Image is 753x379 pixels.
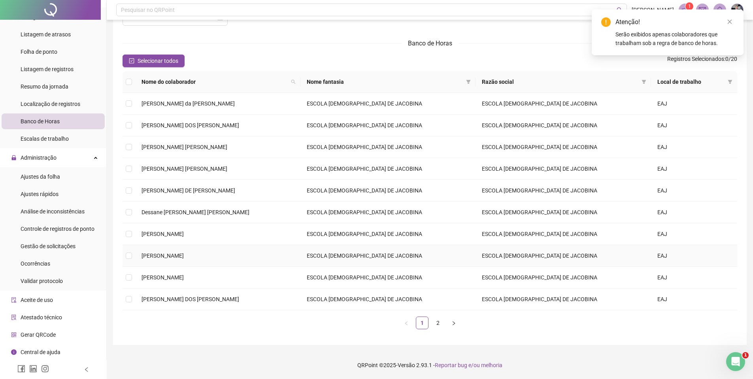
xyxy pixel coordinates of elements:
td: ESCOLA [DEMOGRAPHIC_DATA] DE JACOBINA [300,136,476,158]
div: Serão exibidos apenas colaboradores que trabalham sob a regra de banco de horas. [615,30,734,47]
span: Local de trabalho [657,77,725,86]
td: ESCOLA [DEMOGRAPHIC_DATA] DE JACOBINA [476,93,651,115]
td: ESCOLA [DEMOGRAPHIC_DATA] DE JACOBINA [476,115,651,136]
span: exclamation-circle [601,17,611,27]
span: Validar protocolo [21,278,63,284]
span: filter [728,79,732,84]
td: ESCOLA [DEMOGRAPHIC_DATA] DE JACOBINA [300,115,476,136]
span: Aceite de uso [21,297,53,303]
span: Dessane [PERSON_NAME] [PERSON_NAME] [142,209,249,215]
button: right [447,317,460,329]
td: ESCOLA [DEMOGRAPHIC_DATA] DE JACOBINA [300,93,476,115]
span: Administração [21,155,57,161]
span: Resumo da jornada [21,83,68,90]
span: [PERSON_NAME] DOS [PERSON_NAME] [142,122,239,128]
span: [PERSON_NAME] [PERSON_NAME] [142,144,227,150]
td: ESCOLA [DEMOGRAPHIC_DATA] DE JACOBINA [300,288,476,310]
td: ESCOLA [DEMOGRAPHIC_DATA] DE JACOBINA [476,158,651,180]
span: Banco de Horas [21,118,60,124]
span: Escalas de trabalho [21,136,69,142]
span: close [727,19,732,25]
td: ESCOLA [DEMOGRAPHIC_DATA] DE JACOBINA [300,158,476,180]
span: Folha de ponto [21,49,57,55]
td: ESCOLA [DEMOGRAPHIC_DATA] DE JACOBINA [476,136,651,158]
span: search [291,79,296,84]
span: Ajustes da folha [21,173,60,180]
span: [PERSON_NAME] da [PERSON_NAME] [142,100,235,107]
span: to [168,15,175,21]
span: notification [681,6,689,13]
td: ESCOLA [DEMOGRAPHIC_DATA] DE JACOBINA [300,267,476,288]
td: ESCOLA [DEMOGRAPHIC_DATA] DE JACOBINA [476,202,651,223]
td: ESCOLA [DEMOGRAPHIC_DATA] DE JACOBINA [476,223,651,245]
span: Controle de registros de ponto [21,226,94,232]
span: Listagem de registros [21,66,74,72]
span: [PERSON_NAME] DE [PERSON_NAME] [142,187,235,194]
span: Reportar bug e/ou melhoria [435,362,502,368]
li: 1 [416,317,428,329]
span: [PERSON_NAME] [142,253,184,259]
td: EAJ [651,93,737,115]
span: [PERSON_NAME] [PERSON_NAME] [142,166,227,172]
td: EAJ [651,223,737,245]
td: ESCOLA [DEMOGRAPHIC_DATA] DE JACOBINA [300,180,476,202]
span: search [617,7,623,13]
span: bell [716,6,723,13]
span: Versão [398,362,415,368]
span: Central de ajuda [21,349,60,355]
td: EAJ [651,288,737,310]
span: left [404,321,409,326]
span: Listagem de atrasos [21,31,71,38]
td: ESCOLA [DEMOGRAPHIC_DATA] DE JACOBINA [300,245,476,267]
span: 1 [742,352,749,358]
span: [PERSON_NAME] [142,231,184,237]
span: Atestado técnico [21,314,62,321]
td: EAJ [651,136,737,158]
span: [PERSON_NAME] [632,6,674,14]
td: ESCOLA [DEMOGRAPHIC_DATA] DE JACOBINA [300,223,476,245]
td: EAJ [651,180,737,202]
button: Selecionar todos [123,55,185,67]
li: Página anterior [400,317,413,329]
span: Análise de inconsistências [21,208,85,215]
span: Ajustes rápidos [21,191,59,197]
span: 1 [688,4,691,9]
div: Atenção! [615,17,734,27]
td: ESCOLA [DEMOGRAPHIC_DATA] DE JACOBINA [476,180,651,202]
td: ESCOLA [DEMOGRAPHIC_DATA] DE JACOBINA [476,288,651,310]
span: Selecionar todos [138,57,178,65]
li: Próxima página [447,317,460,329]
span: Razão social [482,77,638,86]
sup: 1 [685,2,693,10]
span: filter [640,76,648,88]
span: right [451,321,456,326]
span: left [84,367,89,372]
span: filter [642,79,646,84]
img: 49910 [731,4,743,16]
span: filter [466,79,471,84]
iframe: Intercom live chat [726,352,745,371]
span: Localização de registros [21,101,80,107]
span: solution [11,315,17,320]
span: Banco de Horas [408,40,452,47]
span: linkedin [29,365,37,373]
td: EAJ [651,267,737,288]
a: 2 [432,317,444,329]
span: search [289,76,297,88]
td: EAJ [651,115,737,136]
span: instagram [41,365,49,373]
span: filter [464,76,472,88]
span: [PERSON_NAME] [142,274,184,281]
span: Gestão de solicitações [21,243,75,249]
footer: QRPoint © 2025 - 2.93.1 - [107,351,753,379]
span: check-square [129,58,134,64]
td: EAJ [651,158,737,180]
span: mail [699,6,706,13]
span: Gerar QRCode [21,332,56,338]
a: 1 [416,317,428,329]
span: audit [11,297,17,303]
span: lock [11,155,17,160]
td: ESCOLA [DEMOGRAPHIC_DATA] DE JACOBINA [476,245,651,267]
span: filter [726,76,734,88]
